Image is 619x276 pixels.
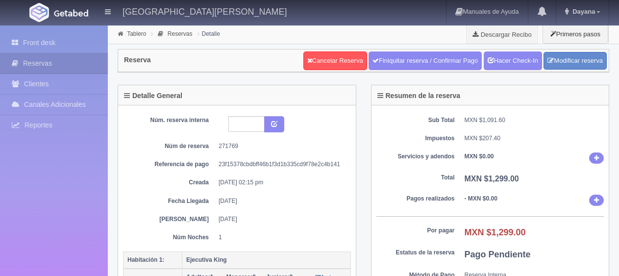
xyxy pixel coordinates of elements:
[219,178,344,187] dd: [DATE] 02:15 pm
[29,3,49,22] img: Getabed
[130,160,209,169] dt: Referencia de pago
[182,251,351,269] th: Ejecutiva King
[219,197,344,205] dd: [DATE]
[130,178,209,187] dt: Creada
[543,25,608,44] button: Primeros pasos
[465,227,526,237] b: MXN $1,299.00
[465,116,604,125] dd: MXN $1,091.60
[303,51,367,70] a: Cancelar Reserva
[219,233,344,242] dd: 1
[219,142,344,151] dd: 271769
[484,51,542,70] a: Hacer Check-In
[127,30,146,37] a: Tablero
[195,29,223,38] li: Detalle
[376,116,455,125] dt: Sub Total
[376,249,455,257] dt: Estatus de la reserva
[465,153,494,160] b: MXN $0.00
[376,134,455,143] dt: Impuestos
[376,195,455,203] dt: Pagos realizados
[123,5,287,17] h4: [GEOGRAPHIC_DATA][PERSON_NAME]
[124,56,151,64] h4: Reserva
[376,226,455,235] dt: Por pagar
[377,92,461,100] h4: Resumen de la reserva
[570,8,595,15] span: Dayana
[465,134,604,143] dd: MXN $207.40
[465,250,531,259] b: Pago Pendiente
[130,215,209,224] dt: [PERSON_NAME]
[465,195,497,202] b: - MXN $0.00
[465,175,519,183] b: MXN $1,299.00
[467,25,537,44] a: Descargar Recibo
[124,92,182,100] h4: Detalle General
[54,9,88,17] img: Getabed
[376,152,455,161] dt: Servicios y adendos
[219,160,344,169] dd: 23f15378cbdbff46b1f3d1b335cd9f78e2c4b141
[544,52,607,70] a: Modificar reserva
[130,233,209,242] dt: Núm Noches
[168,30,193,37] a: Reservas
[127,256,164,263] b: Habitación 1:
[130,142,209,151] dt: Núm de reserva
[130,116,209,125] dt: Núm. reserva interna
[219,215,344,224] dd: [DATE]
[130,197,209,205] dt: Fecha Llegada
[369,51,482,70] a: Finiquitar reserva / Confirmar Pago
[376,174,455,182] dt: Total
